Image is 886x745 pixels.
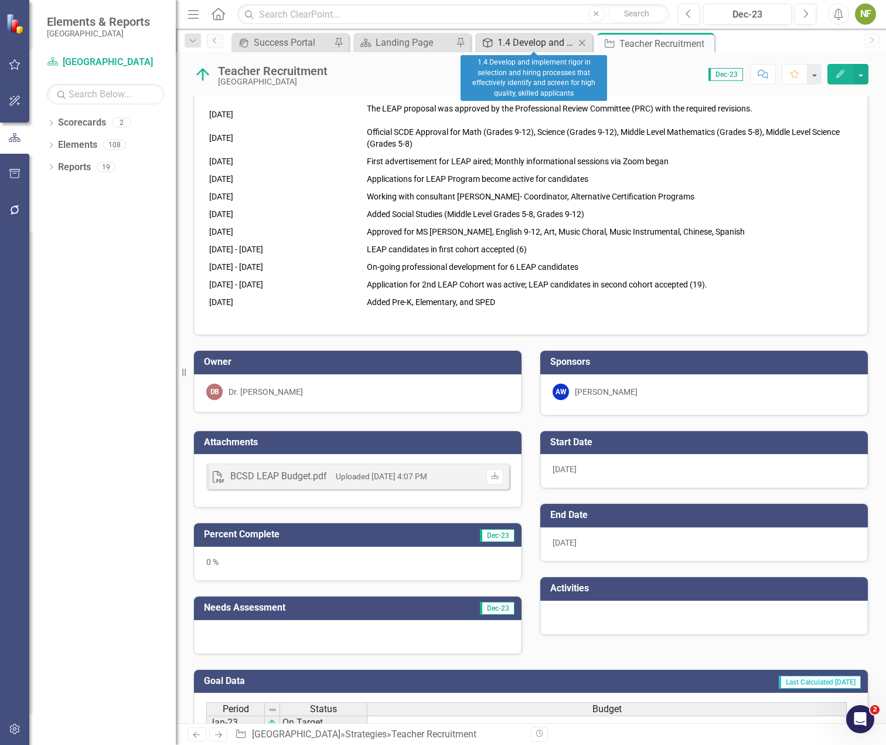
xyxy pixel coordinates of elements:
[230,470,327,483] div: BCSD LEAP Budget.pdf
[550,357,862,367] h3: Sponsors
[58,138,97,152] a: Elements
[480,529,514,542] span: Dec-23
[367,155,853,167] p: First advertisement for LEAP aired; Monthly informational sessions via Zoom began
[619,36,711,51] div: Teacher Recruitment
[204,529,415,540] h3: Percent Complete
[193,65,212,84] img: On Target
[6,13,26,33] img: ClearPoint Strategy
[367,126,853,150] p: Official SCDE Approval for Math (Grades 9-12), Science (Grades 9-12), Middle Level Mathematics (G...
[204,357,516,367] h3: Owner
[310,704,337,714] span: Status
[367,191,853,202] p: Working with consultant [PERSON_NAME]- Coordinator, Alternative Certification Programs
[58,116,106,130] a: Scorecards
[779,676,861,689] span: Last Calculated [DATE]
[367,279,853,290] p: Application for 2nd LEAP Cohort was active; LEAP candidates in second cohort accepted (19).
[376,35,453,50] div: Landing Page
[367,208,853,220] p: Added Social Studies (Middle Level Grades 5-8, Grades 9-12)
[550,583,862,594] h3: Activities
[624,9,649,18] span: Search
[707,8,788,22] div: Dec-23
[235,728,522,741] div: » »
[367,261,853,273] p: On-going professional development for 6 LEAP candidates
[103,140,126,150] div: 108
[209,243,361,255] p: [DATE] - [DATE]
[252,729,340,740] a: [GEOGRAPHIC_DATA]
[553,538,577,547] span: [DATE]
[97,162,115,172] div: 19
[846,705,874,733] iframe: Intercom live chat
[223,704,249,714] span: Period
[553,384,569,400] div: AW
[703,4,792,25] button: Dec-23
[855,4,876,25] button: NF
[608,6,666,22] button: Search
[47,15,150,29] span: Elements & Reports
[367,173,853,185] p: Applications for LEAP Program become active for candidates
[336,472,427,481] small: Uploaded [DATE] 4:07 PM
[209,261,361,273] p: [DATE] - [DATE]
[194,547,522,581] div: 0 %
[206,384,223,400] div: DB
[209,155,361,167] p: [DATE]
[367,243,853,255] p: LEAP candidates in first cohort accepted (6)
[870,705,880,714] span: 2
[268,705,277,714] img: 8DAGhfEEPCf229AAAAAElFTkSuQmCC
[267,718,277,727] img: v3YYN6tj8cIIQQQgghhBBCF9k3ng1qE9ojsbYAAAAASUVORK5CYII=
[209,191,361,202] p: [DATE]
[237,4,669,25] input: Search ClearPoint...
[391,729,476,740] div: Teacher Recruitment
[461,55,607,101] div: 1.4 Develop and implement rigor in selection and hiring processes that effectively identify and s...
[209,208,361,220] p: [DATE]
[550,510,862,520] h3: End Date
[204,437,516,448] h3: Attachments
[47,56,164,69] a: [GEOGRAPHIC_DATA]
[553,465,577,474] span: [DATE]
[47,29,150,38] small: [GEOGRAPHIC_DATA]
[480,602,514,615] span: Dec-23
[209,132,361,144] p: [DATE]
[367,296,853,308] p: Added Pre-K, Elementary, and SPED
[209,173,361,185] p: [DATE]
[209,109,361,120] p: [DATE]
[367,103,853,114] p: The LEAP proposal was approved by the Professional Review Committee (PRC) with the required revis...
[367,226,853,238] p: Approved for MS [PERSON_NAME], English 9-12, Art, Music Choral, Music Instrumental, Chinese, Spanish
[497,35,575,50] div: 1.4 Develop and implement rigor in selection and hiring processes that effectively identify and s...
[209,279,361,290] p: [DATE] - [DATE]
[234,35,331,50] a: Success Portal
[204,676,421,686] h3: Goal Data
[550,437,862,448] h3: Start Date
[575,386,638,398] div: [PERSON_NAME]
[112,118,131,128] div: 2
[218,65,328,77] div: Teacher Recruitment
[229,386,303,398] div: Dr. [PERSON_NAME]
[218,77,328,86] div: [GEOGRAPHIC_DATA]
[478,35,575,50] a: 1.4 Develop and implement rigor in selection and hiring processes that effectively identify and s...
[345,729,387,740] a: Strategies
[47,84,164,104] input: Search Below...
[708,68,743,81] span: Dec-23
[356,35,453,50] a: Landing Page
[58,161,91,174] a: Reports
[209,296,361,308] p: [DATE]
[592,704,622,714] span: Budget
[204,602,421,613] h3: Needs Assessment
[209,226,361,238] p: [DATE]
[254,35,331,50] div: Success Portal
[280,716,367,730] td: On Target
[206,716,265,730] td: Jan-23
